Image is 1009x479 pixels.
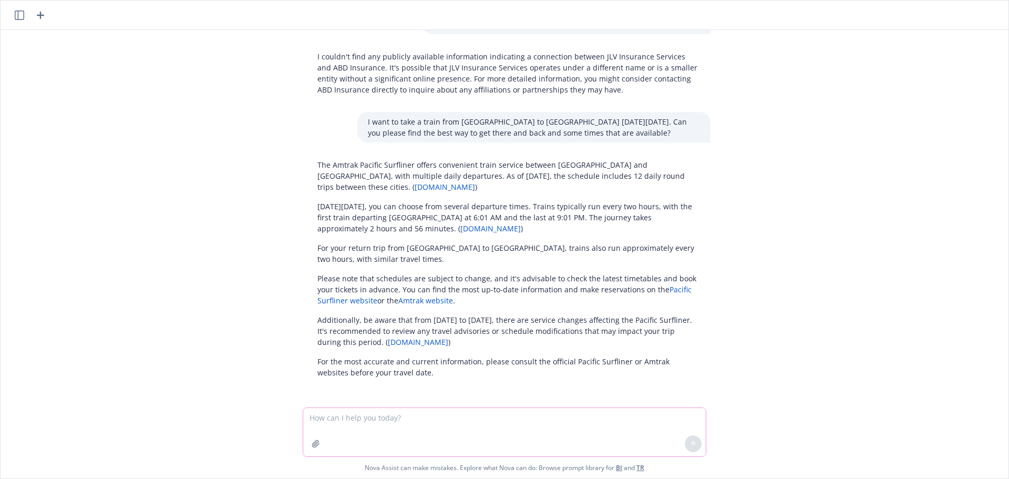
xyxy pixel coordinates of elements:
[636,463,644,472] a: TR
[368,116,700,138] p: I want to take a train from [GEOGRAPHIC_DATA] to [GEOGRAPHIC_DATA] [DATE][DATE]. Can you please f...
[388,337,448,347] a: [DOMAIN_NAME]
[317,51,700,95] p: I couldn't find any publicly available information indicating a connection between JLV Insurance ...
[616,463,622,472] a: BI
[317,242,700,264] p: For your return trip from [GEOGRAPHIC_DATA] to [GEOGRAPHIC_DATA], trains also run approximately e...
[317,273,700,306] p: Please note that schedules are subject to change, and it's advisable to check the latest timetabl...
[317,314,700,348] p: Additionally, be aware that from [DATE] to [DATE], there are service changes affecting the Pacifi...
[460,223,521,233] a: [DOMAIN_NAME]
[317,356,700,378] p: For the most accurate and current information, please consult the official Pacific Surfliner or A...
[415,182,475,192] a: [DOMAIN_NAME]
[317,159,700,192] p: The Amtrak Pacific Surfliner offers convenient train service between [GEOGRAPHIC_DATA] and [GEOGR...
[317,201,700,234] p: [DATE][DATE], you can choose from several departure times. Trains typically run every two hours, ...
[365,457,644,478] span: Nova Assist can make mistakes. Explore what Nova can do: Browse prompt library for and
[398,295,453,305] a: Amtrak website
